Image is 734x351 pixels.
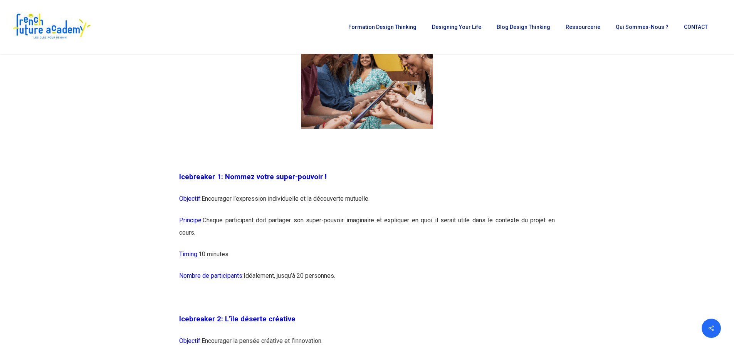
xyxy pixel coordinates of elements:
[179,315,296,323] span: Icebreaker 2: L’île déserte créative
[179,195,202,202] span: Objectif:
[179,272,244,279] span: Nombre de participants:
[348,24,417,30] span: Formation Design Thinking
[179,270,555,291] p: Idéalement, jusqu’à 20 personnes.
[179,248,555,270] p: 10 minutes
[179,193,555,214] p: Encourager l’expression individuelle et la découverte mutuelle.
[428,24,485,30] a: Designing Your Life
[497,24,550,30] span: Blog Design Thinking
[616,24,668,30] span: Qui sommes-nous ?
[493,24,554,30] a: Blog Design Thinking
[432,24,481,30] span: Designing Your Life
[566,24,600,30] span: Ressourcerie
[179,250,198,258] span: Timing:
[179,173,327,181] span: Icebreaker 1: Nommez votre super-pouvoir !
[179,337,202,344] span: Objectif:
[684,24,708,30] span: CONTACT
[179,214,555,248] p: Chaque participant doit partager son super-pouvoir imaginaire et expliquer en quoi il serait util...
[562,24,604,30] a: Ressourcerie
[344,24,420,30] a: Formation Design Thinking
[179,217,203,224] span: Principe:
[11,12,92,42] img: French Future Academy
[680,24,712,30] a: CONTACT
[612,24,672,30] a: Qui sommes-nous ?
